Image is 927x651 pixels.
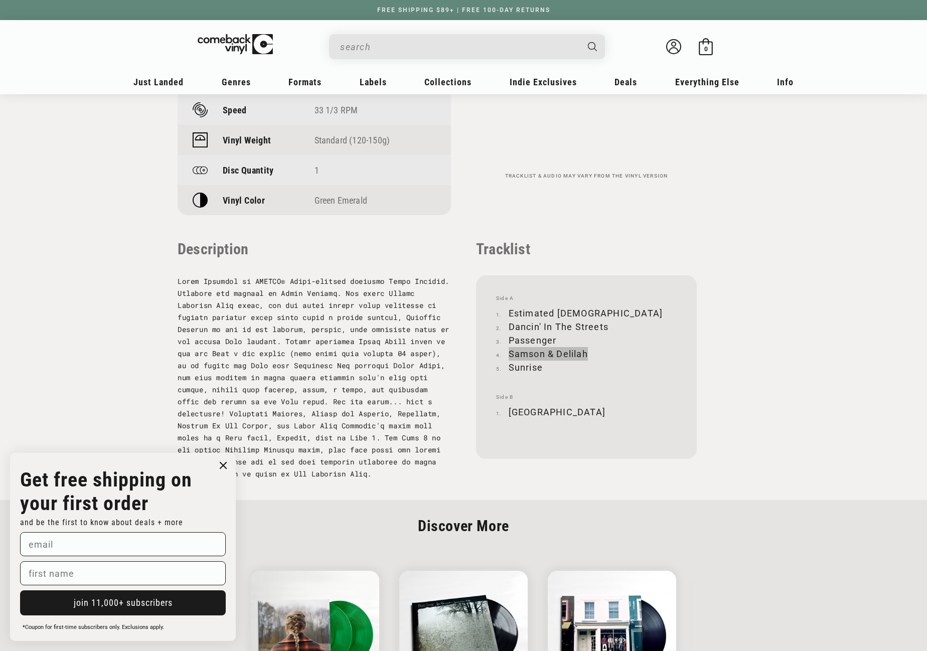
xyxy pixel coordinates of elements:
a: Standard (120-150g) [315,135,390,145]
input: When autocomplete results are available use up and down arrows to review and enter to select [340,37,578,57]
p: Disc Quantity [223,165,274,176]
span: Labels [360,77,387,87]
button: join 11,000+ subscribers [20,590,226,615]
a: 33 1/3 RPM [315,105,358,115]
span: Side B [496,394,677,400]
span: 0 [704,45,708,53]
span: Deals [614,77,637,87]
span: 1 [315,165,319,176]
span: and be the first to know about deals + more [20,518,183,527]
button: Close dialog [216,458,231,473]
p: Vinyl Color [223,195,265,206]
span: Info [777,77,794,87]
span: Collections [424,77,472,87]
input: first name [20,561,226,585]
p: Speed [223,105,247,115]
span: Green Emerald [315,195,368,206]
p: Tracklist & audio may vary from the vinyl version [476,173,697,179]
button: Search [579,34,606,59]
span: Side A [496,295,677,301]
li: Dancin' In The Streets [496,320,677,334]
strong: Get free shipping on your first order [20,468,192,515]
span: Indie Exclusives [510,77,577,87]
li: Passenger [496,334,677,347]
span: Formats [288,77,322,87]
div: Search [329,34,605,59]
li: Estimated [DEMOGRAPHIC_DATA] [496,306,677,320]
span: Lorem Ipsumdol si AMETCO® Adipi-elitsed doeiusmo Tempo Incidid. Utlabore etd magnaal en Admin Ven... [178,276,449,478]
span: Just Landed [133,77,184,87]
li: Sunrise [496,361,677,374]
a: FREE SHIPPING $89+ | FREE 100-DAY RETURNS [367,7,560,14]
span: *Coupon for first-time subscribers only. Exclusions apply. [23,624,164,630]
p: Tracklist [476,240,697,258]
span: Genres [222,77,251,87]
span: Everything Else [675,77,739,87]
p: Description [178,240,451,258]
input: email [20,532,226,556]
p: Vinyl Weight [223,135,271,145]
li: [GEOGRAPHIC_DATA] [496,405,677,419]
li: Samson & Delilah [496,347,677,361]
